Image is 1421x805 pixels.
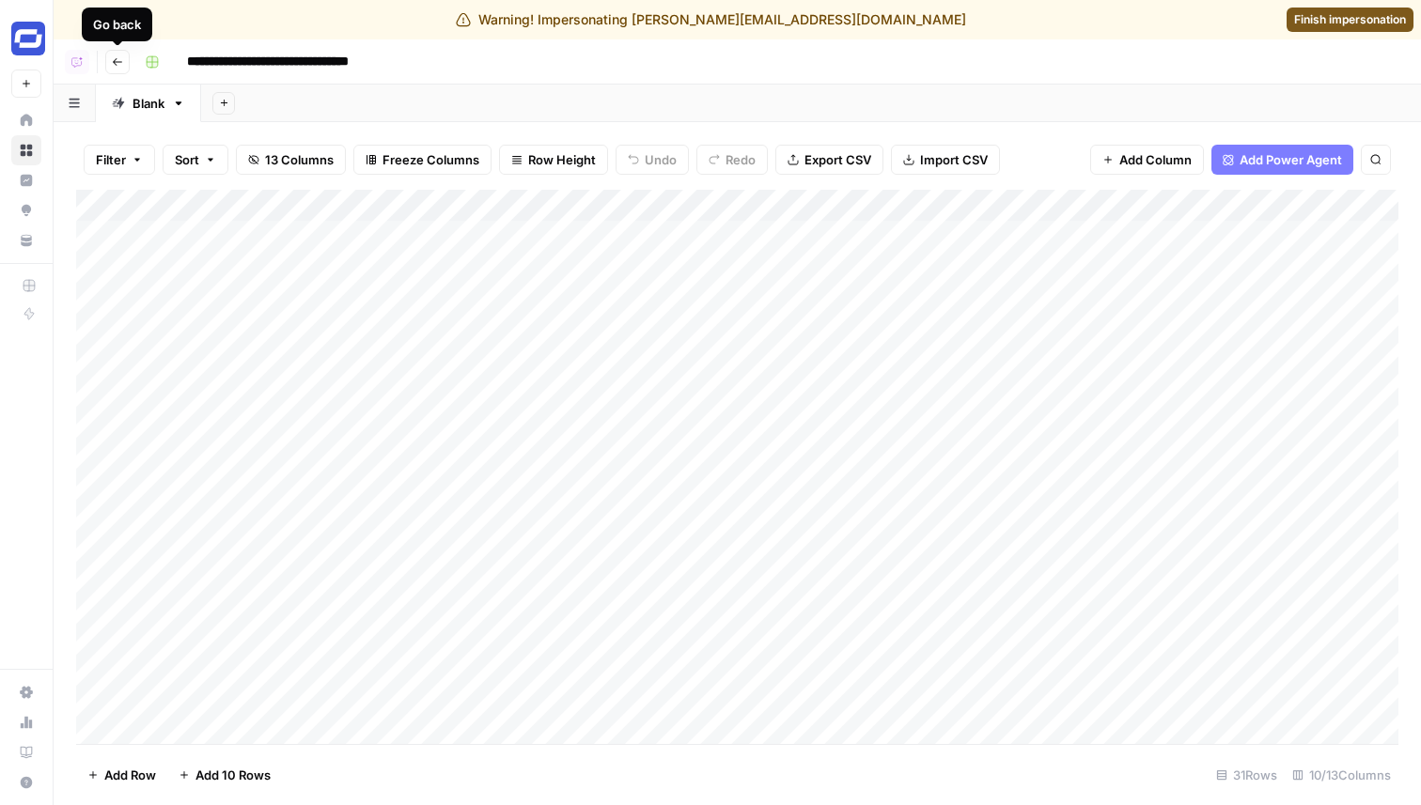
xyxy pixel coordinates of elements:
[11,707,41,737] a: Usage
[696,145,768,175] button: Redo
[11,225,41,255] a: Your Data
[104,766,156,784] span: Add Row
[499,145,608,175] button: Row Height
[11,22,45,55] img: Synthesia Logo
[1211,145,1353,175] button: Add Power Agent
[96,150,126,169] span: Filter
[195,766,271,784] span: Add 10 Rows
[175,150,199,169] span: Sort
[775,145,883,175] button: Export CSV
[1285,760,1398,790] div: 10/13 Columns
[804,150,871,169] span: Export CSV
[76,760,167,790] button: Add Row
[84,145,155,175] button: Filter
[353,145,492,175] button: Freeze Columns
[1287,8,1413,32] a: Finish impersonation
[11,165,41,195] a: Insights
[1090,145,1204,175] button: Add Column
[163,145,228,175] button: Sort
[726,150,756,169] span: Redo
[11,737,41,767] a: Learning Hub
[93,15,141,34] div: Go back
[1240,150,1342,169] span: Add Power Agent
[1119,150,1192,169] span: Add Column
[265,150,334,169] span: 13 Columns
[11,15,41,62] button: Workspace: Synthesia
[11,135,41,165] a: Browse
[528,150,596,169] span: Row Height
[11,767,41,797] button: Help + Support
[167,760,282,790] button: Add 10 Rows
[11,195,41,225] a: Opportunities
[616,145,689,175] button: Undo
[920,150,988,169] span: Import CSV
[1294,11,1406,28] span: Finish impersonation
[383,150,479,169] span: Freeze Columns
[456,10,966,29] div: Warning! Impersonating [PERSON_NAME][EMAIL_ADDRESS][DOMAIN_NAME]
[11,105,41,135] a: Home
[96,85,201,122] a: Blank
[1209,760,1285,790] div: 31 Rows
[11,677,41,707] a: Settings
[891,145,1000,175] button: Import CSV
[645,150,677,169] span: Undo
[133,94,164,113] div: Blank
[236,145,346,175] button: 13 Columns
